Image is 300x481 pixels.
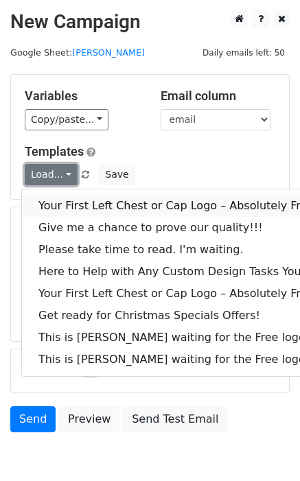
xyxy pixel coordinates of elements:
span: Daily emails left: 50 [198,45,290,60]
a: Daily emails left: 50 [198,47,290,58]
a: Preview [59,406,119,432]
a: Copy/paste... [25,109,108,130]
h5: Email column [161,89,276,104]
small: Google Sheet: [10,47,145,58]
h2: New Campaign [10,10,290,34]
a: Send Test Email [123,406,227,432]
a: [PERSON_NAME] [72,47,145,58]
a: Templates [25,144,84,159]
iframe: Chat Widget [231,415,300,481]
button: Save [99,164,135,185]
a: Send [10,406,56,432]
h5: Variables [25,89,140,104]
a: Load... [25,164,78,185]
